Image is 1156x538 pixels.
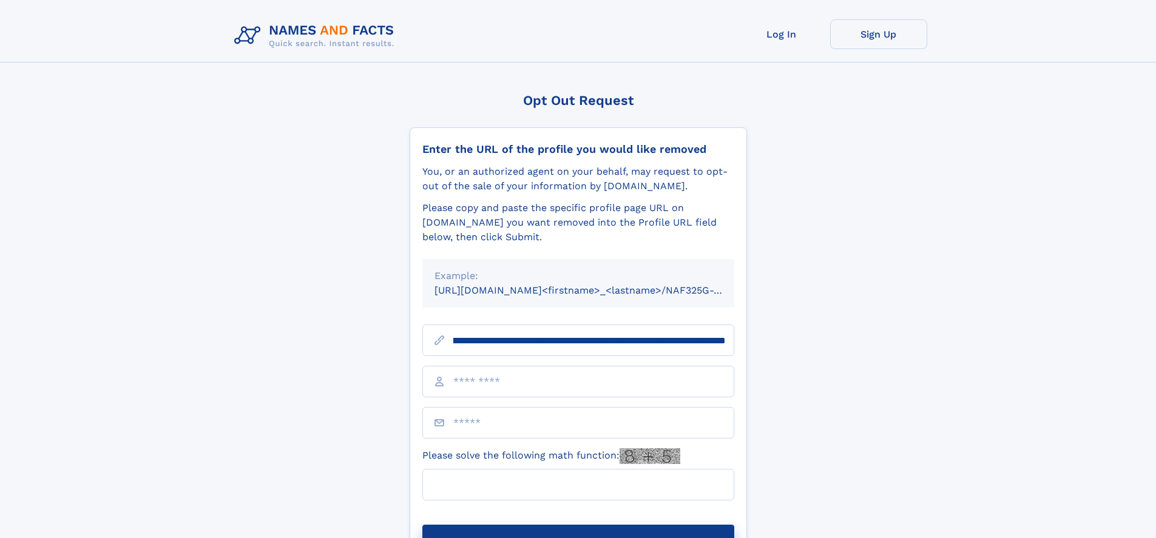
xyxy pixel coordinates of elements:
[410,93,747,108] div: Opt Out Request
[434,284,757,296] small: [URL][DOMAIN_NAME]<firstname>_<lastname>/NAF325G-xxxxxxxx
[434,269,722,283] div: Example:
[229,19,404,52] img: Logo Names and Facts
[830,19,927,49] a: Sign Up
[422,201,734,244] div: Please copy and paste the specific profile page URL on [DOMAIN_NAME] you want removed into the Pr...
[422,448,680,464] label: Please solve the following math function:
[422,143,734,156] div: Enter the URL of the profile you would like removed
[733,19,830,49] a: Log In
[422,164,734,193] div: You, or an authorized agent on your behalf, may request to opt-out of the sale of your informatio...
